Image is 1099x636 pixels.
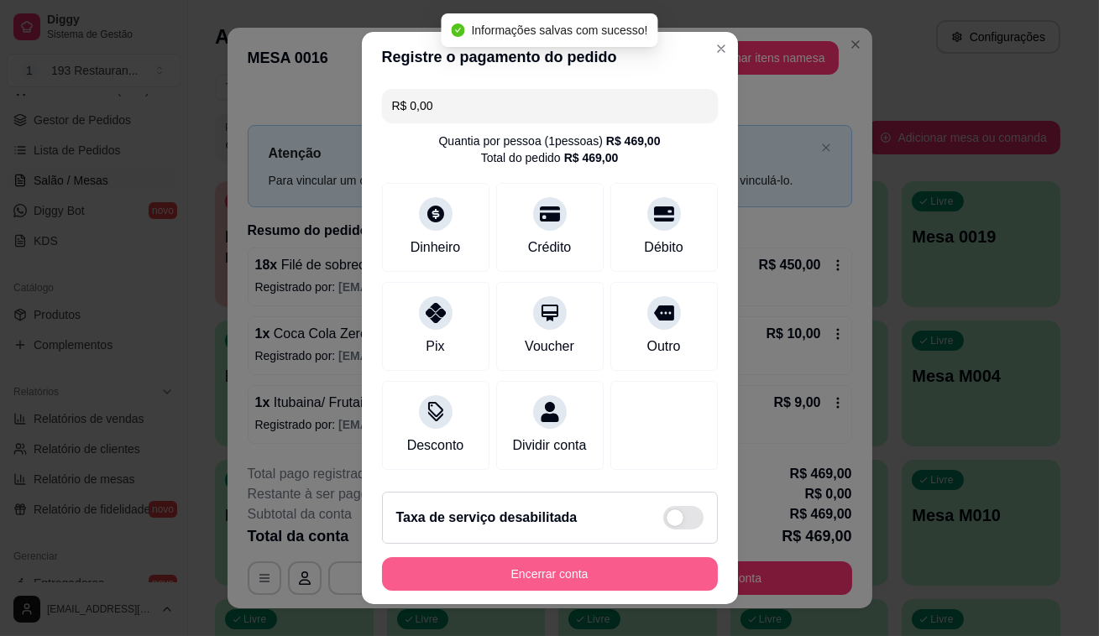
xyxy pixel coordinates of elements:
div: Total do pedido [481,149,619,166]
div: Pix [426,336,444,357]
div: Quantia por pessoa ( 1 pessoas) [439,133,661,149]
div: Dinheiro [411,237,461,258]
button: Close [708,35,735,62]
div: Outro [646,336,680,357]
div: Voucher [525,336,574,357]
button: Encerrar conta [382,557,718,591]
input: Ex.: hambúrguer de cordeiro [392,89,708,123]
div: Dividir conta [512,435,586,456]
div: R$ 469,00 [606,133,661,149]
div: Desconto [407,435,464,456]
div: R$ 469,00 [564,149,619,166]
span: check-circle [451,23,464,37]
h2: Taxa de serviço desabilitada [396,508,578,528]
header: Registre o pagamento do pedido [362,32,738,82]
div: Débito [644,237,683,258]
span: Informações salvas com sucesso! [471,23,647,37]
div: Crédito [528,237,572,258]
